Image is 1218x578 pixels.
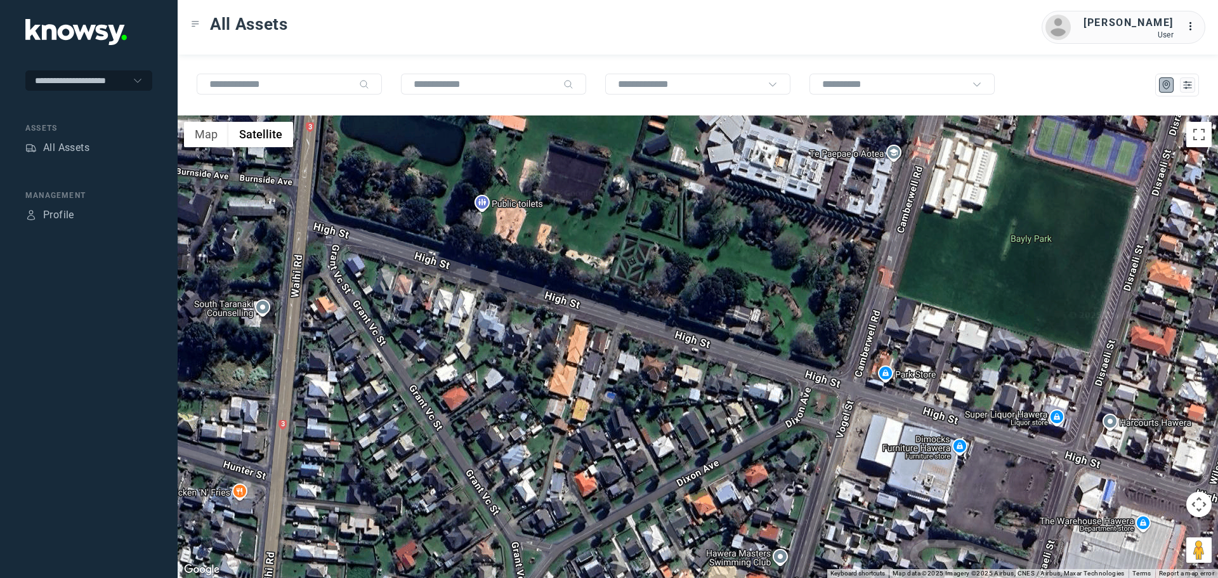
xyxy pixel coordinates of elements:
button: Map camera controls [1186,492,1212,517]
span: All Assets [210,13,288,36]
span: Map data ©2025 Imagery ©2025 Airbus, CNES / Airbus, Maxar Technologies [893,570,1125,577]
div: [PERSON_NAME] [1084,15,1174,30]
img: Application Logo [25,19,127,45]
div: User [1084,30,1174,39]
div: : [1186,19,1202,36]
a: AssetsAll Assets [25,140,89,155]
img: Google [181,562,223,578]
button: Keyboard shortcuts [830,569,885,578]
div: Search [563,79,573,89]
button: Toggle fullscreen view [1186,122,1212,147]
img: avatar.png [1045,15,1071,40]
a: Report a map error [1159,570,1214,577]
div: Assets [25,122,152,134]
div: Map [1161,79,1172,91]
div: Profile [25,209,37,221]
a: Open this area in Google Maps (opens a new window) [181,562,223,578]
div: All Assets [43,140,89,155]
button: Show street map [184,122,228,147]
div: Management [25,190,152,201]
div: Profile [43,207,74,223]
button: Drag Pegman onto the map to open Street View [1186,537,1212,563]
button: Show satellite imagery [228,122,293,147]
div: Toggle Menu [191,20,200,29]
div: List [1182,79,1193,91]
a: ProfileProfile [25,207,74,223]
a: Terms (opens in new tab) [1132,570,1151,577]
div: Assets [25,142,37,154]
div: : [1186,19,1202,34]
div: Search [359,79,369,89]
tspan: ... [1187,22,1200,31]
